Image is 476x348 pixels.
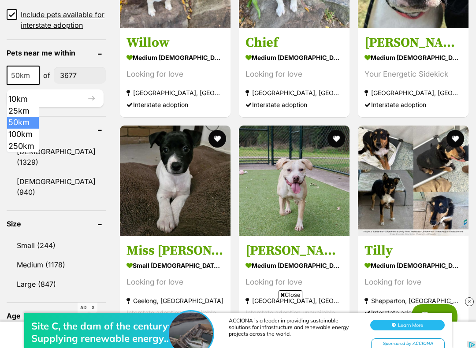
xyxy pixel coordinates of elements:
[371,43,445,54] div: Sponsored by ACCIONA
[245,276,343,288] div: Looking for love
[7,93,39,105] li: 10km
[7,66,40,85] span: 50km
[239,236,350,325] a: [PERSON_NAME] medium [DEMOGRAPHIC_DATA] Dog Looking for love [GEOGRAPHIC_DATA], [GEOGRAPHIC_DATA]...
[446,130,464,148] button: favourite
[279,290,302,299] span: Close
[358,28,469,117] a: [PERSON_NAME] medium [DEMOGRAPHIC_DATA] Dog Your Energetic Sidekick [GEOGRAPHIC_DATA], [GEOGRAPHI...
[364,68,462,80] div: Your Energetic Sidekick
[126,99,224,111] div: Interstate adoption
[245,68,343,80] div: Looking for love
[245,242,343,259] h3: [PERSON_NAME]
[370,25,445,35] button: Learn More
[229,22,361,42] div: ACCIONA is a leader in providing sustainable solutions for infrastructure and renewable energy pr...
[245,259,343,272] strong: medium [DEMOGRAPHIC_DATA] Dog
[120,28,231,117] a: Willow medium [DEMOGRAPHIC_DATA] Dog Looking for love [GEOGRAPHIC_DATA], [GEOGRAPHIC_DATA] Inters...
[54,67,106,84] input: postcode
[126,242,224,259] h3: Miss [PERSON_NAME]
[245,51,343,64] strong: medium [DEMOGRAPHIC_DATA] Dog
[364,87,462,99] strong: [GEOGRAPHIC_DATA], [GEOGRAPHIC_DATA]
[7,49,106,57] header: Pets near me within
[7,9,106,30] a: Include pets available for interstate adoption
[239,28,350,117] a: Chief medium [DEMOGRAPHIC_DATA] Dog Looking for love [GEOGRAPHIC_DATA], [GEOGRAPHIC_DATA] Interst...
[7,141,39,152] li: 250km
[126,34,224,51] h3: Willow
[245,87,343,99] strong: [GEOGRAPHIC_DATA], [GEOGRAPHIC_DATA]
[43,70,50,81] span: of
[31,25,172,49] div: Site C, the dam of the century: Supplying renewable energy for 100 years
[7,172,106,201] a: [DEMOGRAPHIC_DATA] (940)
[7,129,39,141] li: 100km
[7,117,39,129] li: 50km
[327,130,345,148] button: favourite
[126,51,224,64] strong: medium [DEMOGRAPHIC_DATA] Dog
[358,236,469,325] a: Tilly medium [DEMOGRAPHIC_DATA] Dog Looking for love Shepparton, [GEOGRAPHIC_DATA] Interstate ado...
[126,276,224,288] div: Looking for love
[126,259,224,272] strong: small [DEMOGRAPHIC_DATA] Dog
[364,51,462,64] strong: medium [DEMOGRAPHIC_DATA] Dog
[7,89,104,107] button: Update
[120,126,231,236] img: Miss Piggy - Jack Russell Terrier x Australian Kelpie Dog
[7,126,106,133] header: Gender
[364,276,462,288] div: Looking for love
[21,9,106,30] span: Include pets available for interstate adoption
[364,242,462,259] h3: Tilly
[364,259,462,272] strong: medium [DEMOGRAPHIC_DATA] Dog
[364,99,462,111] div: Interstate adoption
[7,255,106,274] a: Medium (1178)
[364,34,462,51] h3: [PERSON_NAME]
[7,236,106,255] a: Small (244)
[63,0,70,7] img: close_button.svg
[7,69,39,81] span: 50km
[465,297,474,306] img: close_rtb.svg
[126,87,224,99] strong: [GEOGRAPHIC_DATA], [GEOGRAPHIC_DATA]
[126,68,224,80] div: Looking for love
[245,34,343,51] h3: Chief
[358,126,469,236] img: Tilly - Australian Kelpie Dog
[55,0,63,7] img: privacy_small.svg
[169,16,213,60] img: Site C, the dam of the century: Supplying renewable energy for 100 years
[245,99,343,111] div: Interstate adoption
[7,275,106,293] a: Large (847)
[208,130,226,148] button: favourite
[120,236,231,325] a: Miss [PERSON_NAME] small [DEMOGRAPHIC_DATA] Dog Looking for love Geelong, [GEOGRAPHIC_DATA] Inter...
[239,126,350,236] img: Rory - Unknown x Staffordshire Terrier Dog
[7,105,39,117] li: 25km
[7,220,106,228] header: Size
[7,142,106,171] a: [DEMOGRAPHIC_DATA] (1329)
